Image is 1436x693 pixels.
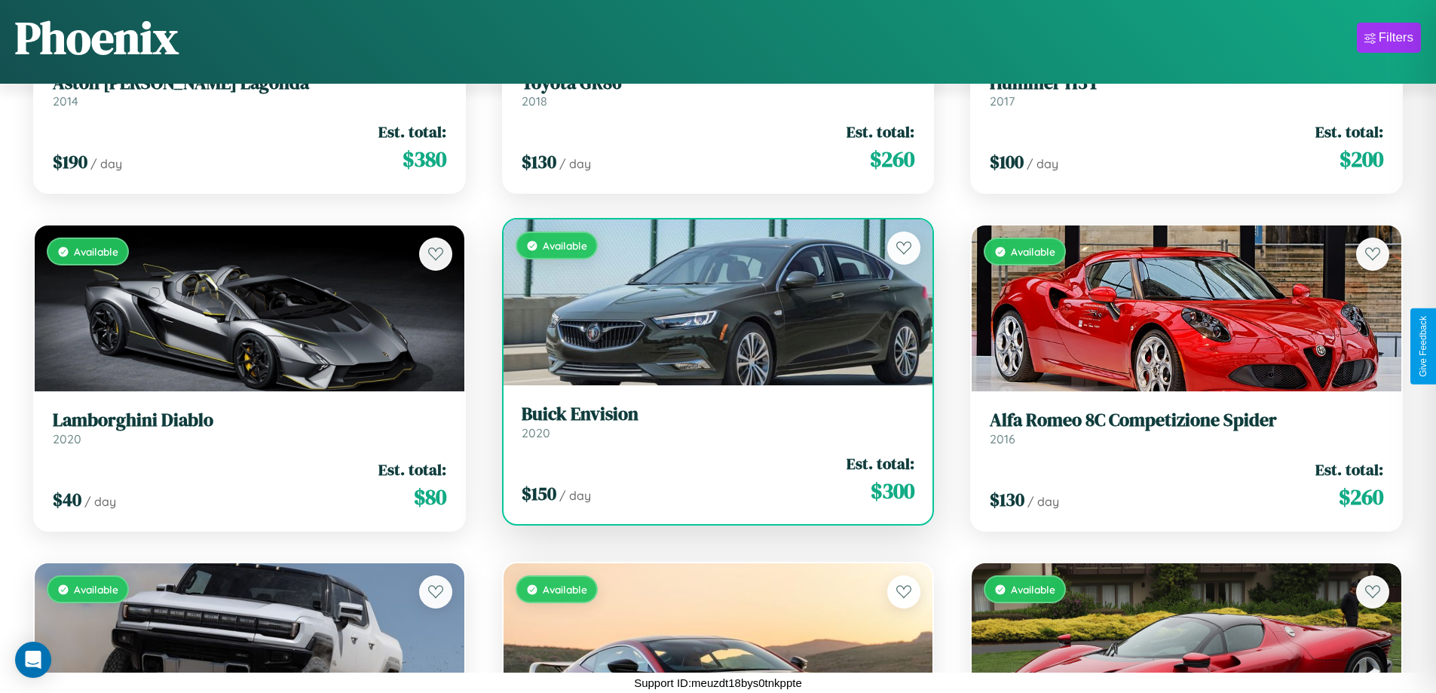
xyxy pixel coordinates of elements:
[403,144,446,174] span: $ 380
[74,583,118,596] span: Available
[522,94,547,109] span: 2018
[1315,458,1383,480] span: Est. total:
[990,409,1383,431] h3: Alfa Romeo 8C Competizione Spider
[870,144,914,174] span: $ 260
[53,487,81,512] span: $ 40
[53,94,78,109] span: 2014
[53,409,446,446] a: Lamborghini Diablo2020
[634,673,802,693] p: Support ID: meuzdt18bys0tnkppte
[53,72,446,94] h3: Aston [PERSON_NAME] Lagonda
[543,583,587,596] span: Available
[990,487,1024,512] span: $ 130
[522,403,915,425] h3: Buick Envision
[1011,583,1055,596] span: Available
[1027,494,1059,509] span: / day
[15,642,51,678] div: Open Intercom Messenger
[1339,482,1383,512] span: $ 260
[53,431,81,446] span: 2020
[1027,156,1058,171] span: / day
[90,156,122,171] span: / day
[1011,245,1055,258] span: Available
[990,431,1015,446] span: 2016
[378,121,446,143] span: Est. total:
[53,409,446,431] h3: Lamborghini Diablo
[559,488,591,503] span: / day
[522,425,550,440] span: 2020
[990,94,1015,109] span: 2017
[1340,144,1383,174] span: $ 200
[990,149,1024,174] span: $ 100
[990,72,1383,109] a: Hummer H3T2017
[522,481,556,506] span: $ 150
[1379,30,1413,45] div: Filters
[15,7,179,69] h1: Phoenix
[378,458,446,480] span: Est. total:
[543,239,587,252] span: Available
[522,72,915,109] a: Toyota GR862018
[559,156,591,171] span: / day
[522,403,915,440] a: Buick Envision2020
[84,494,116,509] span: / day
[990,409,1383,446] a: Alfa Romeo 8C Competizione Spider2016
[847,452,914,474] span: Est. total:
[53,149,87,174] span: $ 190
[1315,121,1383,143] span: Est. total:
[74,245,118,258] span: Available
[1357,23,1421,53] button: Filters
[522,149,556,174] span: $ 130
[1418,316,1428,377] div: Give Feedback
[871,476,914,506] span: $ 300
[847,121,914,143] span: Est. total:
[414,482,446,512] span: $ 80
[53,72,446,109] a: Aston [PERSON_NAME] Lagonda2014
